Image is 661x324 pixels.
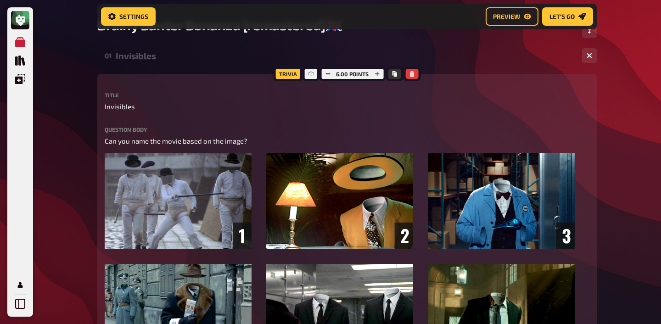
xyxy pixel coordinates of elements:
[105,127,589,132] label: Question body
[119,13,148,20] span: Settings
[11,276,29,294] a: Profile
[11,51,29,70] a: Quiz Library
[101,7,156,26] button: Settings
[486,7,538,26] button: Preview
[11,33,29,51] a: My Quizzes
[11,70,29,88] a: Overlays
[116,50,575,61] div: Invisibles
[493,13,520,20] span: Preview
[549,13,575,20] span: Let's go
[274,67,302,81] div: Trivia
[319,67,386,81] div: 6.00 points
[105,51,112,60] div: 01
[388,69,401,79] button: Copy
[582,23,597,38] button: Change Order
[542,7,593,26] button: Let's go
[105,92,589,98] label: Title
[105,101,135,112] span: Invisibles
[105,137,247,145] span: Can you name the movie based on the image?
